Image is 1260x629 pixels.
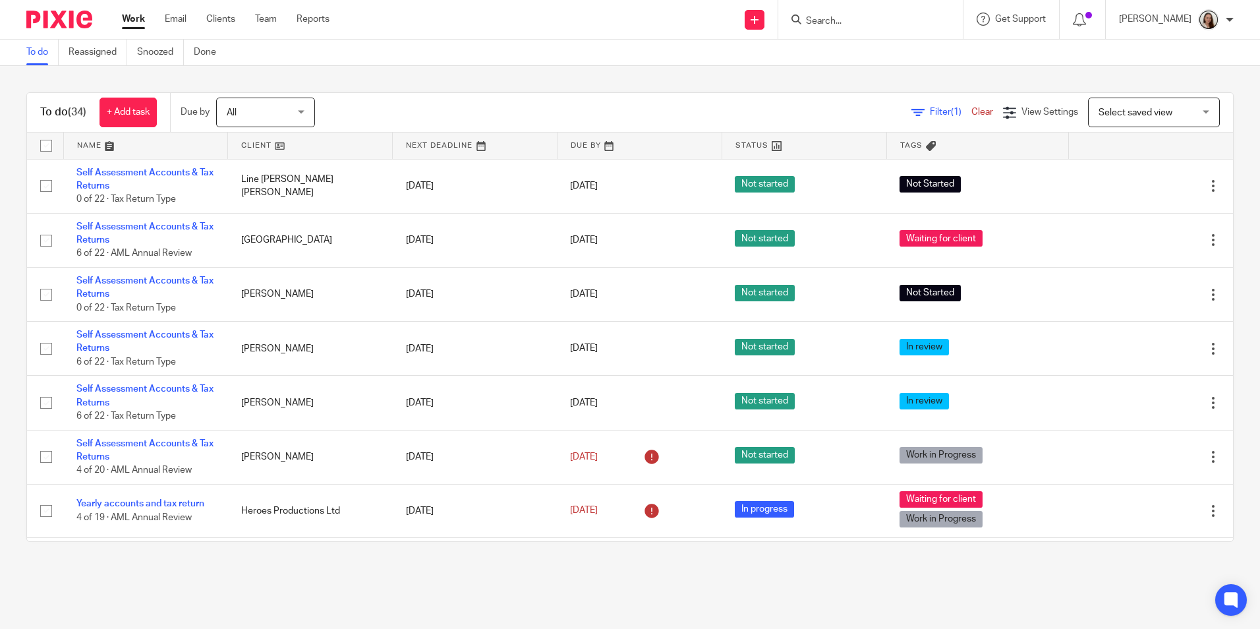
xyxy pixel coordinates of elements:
[1021,107,1078,117] span: View Settings
[76,303,176,313] span: 0 of 22 · Tax Return Type
[570,344,598,353] span: [DATE]
[26,11,92,28] img: Pixie
[393,213,558,267] td: [DATE]
[69,40,127,65] a: Reassigned
[393,537,558,591] td: [DATE]
[26,40,59,65] a: To do
[181,105,210,119] p: Due by
[971,107,993,117] a: Clear
[1198,9,1219,30] img: Profile.png
[122,13,145,26] a: Work
[735,447,795,464] span: Not started
[930,107,971,117] span: Filter
[76,168,214,191] a: Self Assessment Accounts & Tax Returns
[76,276,214,299] a: Self Assessment Accounts & Tax Returns
[805,16,923,28] input: Search
[900,339,949,355] span: In review
[76,499,204,508] a: Yearly accounts and tax return
[76,222,214,245] a: Self Assessment Accounts & Tax Returns
[255,13,277,26] a: Team
[227,108,237,117] span: All
[735,339,795,355] span: Not started
[900,491,983,508] span: Waiting for client
[228,159,393,213] td: Line [PERSON_NAME] [PERSON_NAME]
[570,506,598,516] span: [DATE]
[570,235,598,245] span: [DATE]
[393,267,558,321] td: [DATE]
[393,430,558,484] td: [DATE]
[76,195,176,204] span: 0 of 22 · Tax Return Type
[735,230,795,247] span: Not started
[900,176,961,193] span: Not Started
[995,15,1046,24] span: Get Support
[165,13,186,26] a: Email
[100,98,157,127] a: + Add task
[951,107,961,117] span: (1)
[228,376,393,430] td: [PERSON_NAME]
[735,501,794,518] span: In progress
[735,176,795,193] span: Not started
[570,181,598,191] span: [DATE]
[76,439,214,462] a: Self Assessment Accounts & Tax Returns
[76,411,176,421] span: 6 of 22 · Tax Return Type
[228,484,393,537] td: Heroes Productions Ltd
[570,452,598,462] span: [DATE]
[76,513,192,522] span: 4 of 19 · AML Annual Review
[206,13,235,26] a: Clients
[735,393,795,409] span: Not started
[228,213,393,267] td: [GEOGRAPHIC_DATA]
[76,357,176,367] span: 6 of 22 · Tax Return Type
[40,105,86,119] h1: To do
[900,285,961,301] span: Not Started
[76,384,214,407] a: Self Assessment Accounts & Tax Returns
[194,40,226,65] a: Done
[228,267,393,321] td: [PERSON_NAME]
[900,393,949,409] span: In review
[735,285,795,301] span: Not started
[900,142,923,149] span: Tags
[393,376,558,430] td: [DATE]
[1099,108,1172,117] span: Select saved view
[228,322,393,376] td: [PERSON_NAME]
[228,430,393,484] td: [PERSON_NAME]
[228,537,393,591] td: The Shepton Cobbler
[137,40,184,65] a: Snoozed
[76,330,214,353] a: Self Assessment Accounts & Tax Returns
[76,249,192,258] span: 6 of 22 · AML Annual Review
[900,230,983,247] span: Waiting for client
[570,289,598,299] span: [DATE]
[900,511,983,527] span: Work in Progress
[1119,13,1191,26] p: [PERSON_NAME]
[393,484,558,537] td: [DATE]
[76,465,192,475] span: 4 of 20 · AML Annual Review
[393,159,558,213] td: [DATE]
[900,447,983,464] span: Work in Progress
[393,322,558,376] td: [DATE]
[297,13,329,26] a: Reports
[68,107,86,117] span: (34)
[570,398,598,407] span: [DATE]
